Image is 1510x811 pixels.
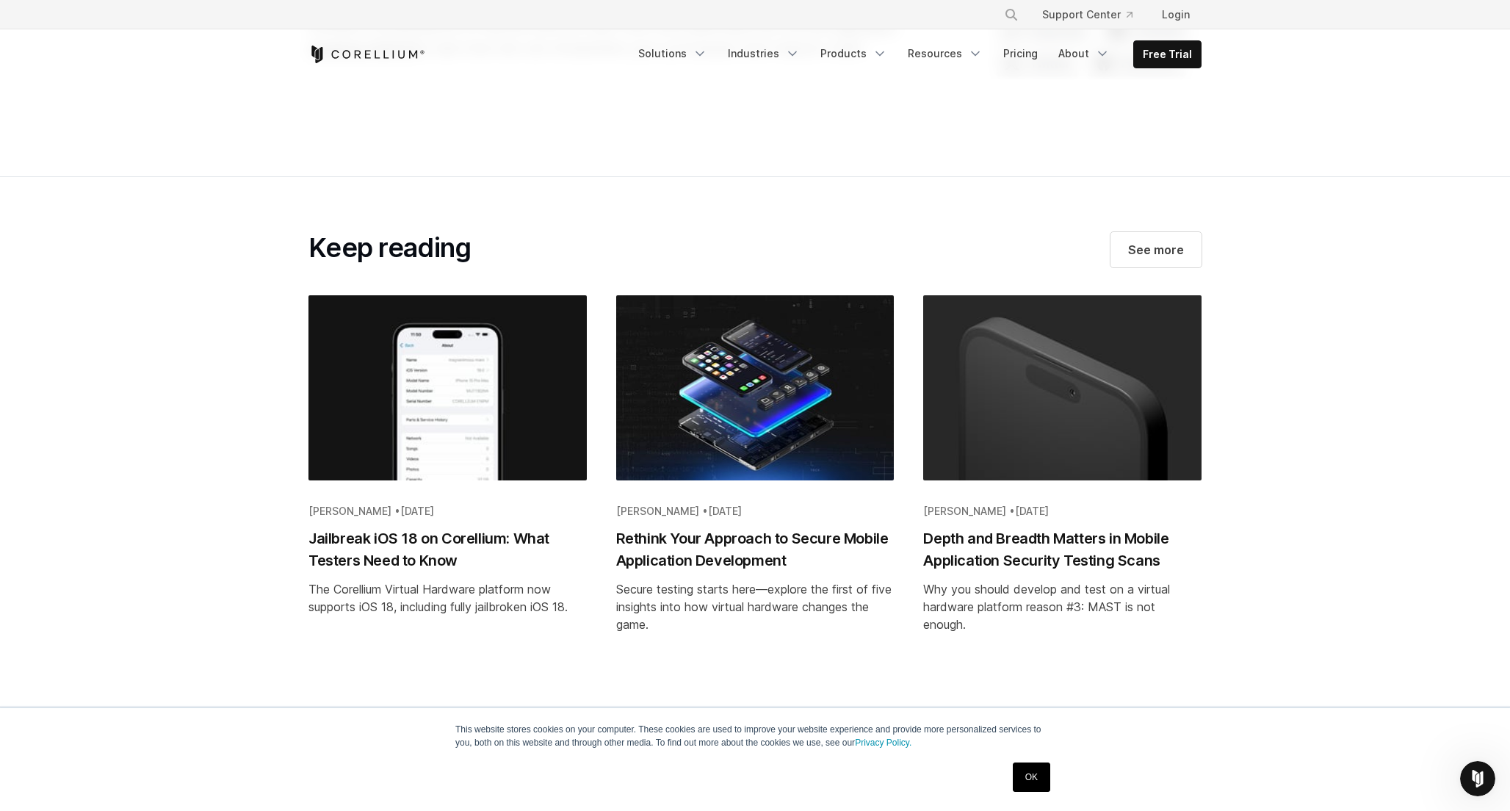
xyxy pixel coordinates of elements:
iframe: Intercom live chat [1460,761,1495,796]
h2: Rethink Your Approach to Secure Mobile Application Development [616,527,895,572]
div: Navigation Menu [986,1,1202,28]
a: About [1050,40,1119,67]
a: Blog post summary: Jailbreak iOS 18 on Corellium: What Testers Need to Know [294,295,602,651]
img: Rethink Your Approach to Secure Mobile Application Development [616,295,895,489]
button: Search [998,1,1025,28]
a: Free Trial [1134,41,1201,68]
a: Login [1150,1,1202,28]
a: Blog post summary: Depth and Breadth Matters in Mobile Application Security Testing Scans [908,295,1216,651]
h2: Depth and Breadth Matters in Mobile Application Security Testing Scans [923,527,1202,572]
span: [DATE] [1015,505,1049,517]
a: See more [1110,232,1202,267]
div: Navigation Menu [629,40,1202,68]
span: [DATE] [708,505,742,517]
a: Pricing [994,40,1047,67]
span: See more [1128,241,1184,259]
img: Jailbreak iOS 18 on Corellium: What Testers Need to Know [308,295,587,480]
span: [DATE] [400,505,434,517]
div: [PERSON_NAME] • [923,504,1202,519]
a: Products [812,40,896,67]
img: Depth and Breadth Matters in Mobile Application Security Testing Scans [923,295,1202,480]
a: Industries [719,40,809,67]
a: Privacy Policy. [855,738,911,748]
a: Support Center [1030,1,1144,28]
a: Solutions [629,40,716,67]
div: Why you should develop and test on a virtual hardware platform reason #3: MAST is not enough. [923,580,1202,633]
h2: Jailbreak iOS 18 on Corellium: What Testers Need to Know [308,527,587,572]
div: [PERSON_NAME] • [616,504,895,519]
a: Corellium Home [308,46,425,63]
div: Secure testing starts here—explore the first of five insights into how virtual hardware changes t... [616,580,895,633]
a: Resources [899,40,991,67]
h2: Keep reading [308,232,471,264]
a: OK [1013,763,1050,792]
div: [PERSON_NAME] • [308,504,587,519]
div: The Corellium Virtual Hardware platform now supports iOS 18, including fully jailbroken iOS 18. [308,580,587,616]
a: Blog post summary: Rethink Your Approach to Secure Mobile Application Development [602,295,909,651]
p: This website stores cookies on your computer. These cookies are used to improve your website expe... [455,723,1055,749]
